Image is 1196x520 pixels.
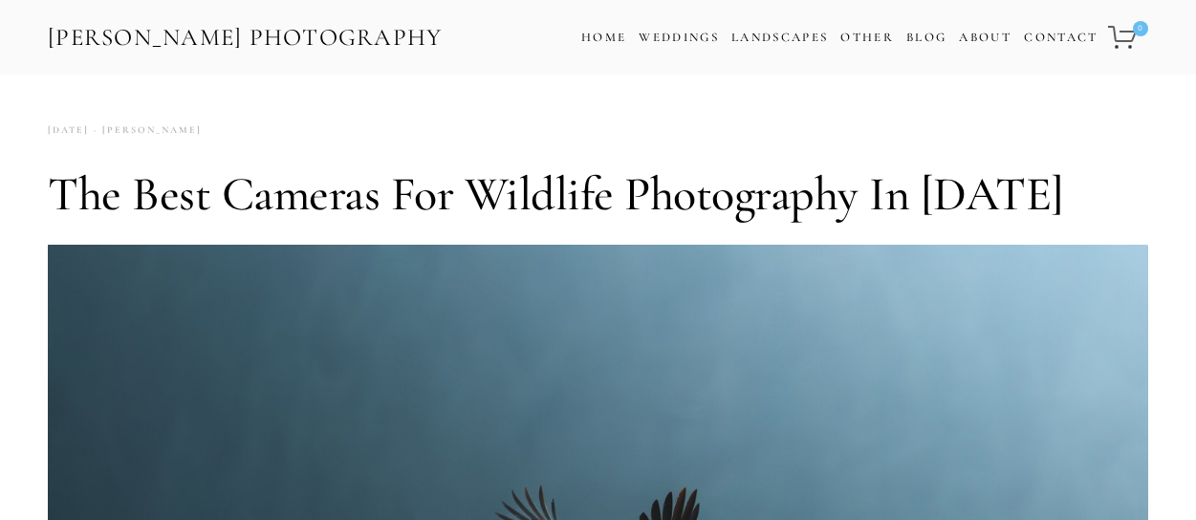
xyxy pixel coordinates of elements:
[959,24,1011,52] a: About
[731,30,828,45] a: Landscapes
[639,30,719,45] a: Weddings
[89,118,202,143] a: [PERSON_NAME]
[1105,14,1150,60] a: 0 items in cart
[1133,21,1148,36] span: 0
[840,30,894,45] a: Other
[46,16,445,59] a: [PERSON_NAME] Photography
[48,165,1148,223] h1: The Best Cameras for Wildlife Photography in [DATE]
[1024,24,1098,52] a: Contact
[906,24,946,52] a: Blog
[581,24,626,52] a: Home
[48,118,89,143] time: [DATE]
